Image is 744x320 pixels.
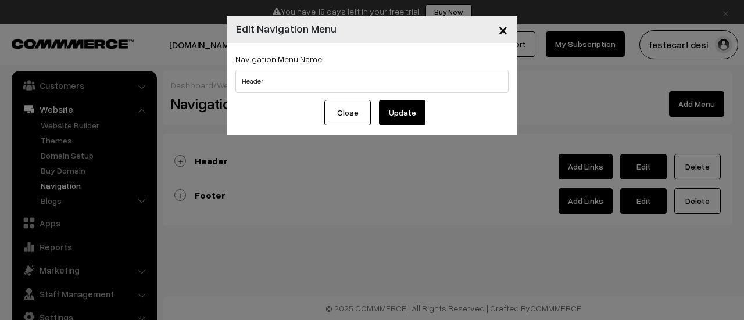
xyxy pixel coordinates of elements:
input: Navigation Menu Name [235,70,509,93]
button: Update [379,100,425,125]
button: Close [324,100,371,125]
span: × [498,19,508,40]
button: Close [489,12,517,48]
h4: Edit Navigation Menu [236,21,337,37]
label: Navigation Menu Name [235,53,322,65]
